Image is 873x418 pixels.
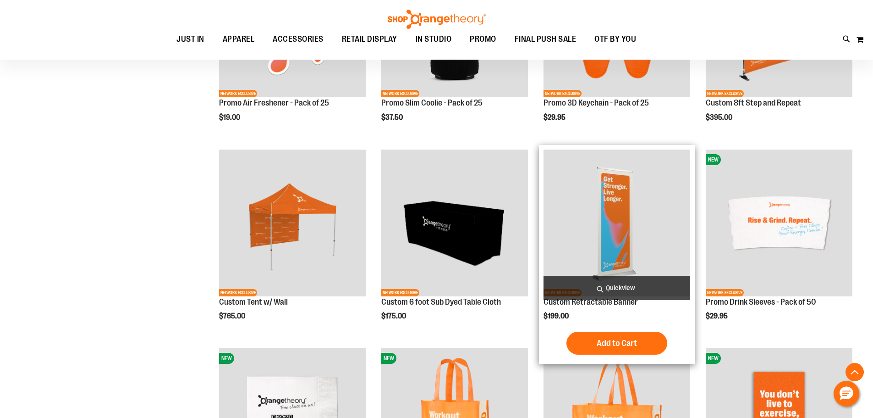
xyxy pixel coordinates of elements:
span: $175.00 [381,312,407,320]
span: PROMO [470,29,496,50]
span: NETWORK EXCLUSIVE [706,289,744,296]
a: Promo Drink Sleeves - Pack of 50NEWNETWORK EXCLUSIVE [706,150,852,298]
span: NEW [706,353,721,364]
span: RETAIL DISPLAY [342,29,397,50]
a: Custom Tent w/ Wall [219,297,288,307]
img: Promo Drink Sleeves - Pack of 50 [706,150,852,296]
a: FINAL PUSH SALE [505,29,586,50]
span: NETWORK EXCLUSIVE [706,90,744,97]
button: Add to Cart [566,332,667,355]
a: Custom 6 foot Sub Dyed Table Cloth [381,297,501,307]
span: $199.00 [544,312,570,320]
a: OTF Custom Retractable Banner OrangeNETWORK EXCLUSIVE [544,150,690,298]
span: $37.50 [381,113,404,122]
span: $765.00 [219,312,247,320]
button: Back To Top [846,363,864,381]
a: Custom Retractable Banner [544,297,638,307]
img: OTF 6 foot Sub Dyed Table Cloth [381,150,528,296]
span: $395.00 [706,113,734,122]
img: Shop Orangetheory [386,10,487,29]
span: OTF BY YOU [594,29,636,50]
a: APPAREL [214,29,264,50]
a: Promo 3D Keychain - Pack of 25 [544,98,649,107]
a: IN STUDIO [406,29,461,50]
div: product [214,145,370,344]
span: $29.95 [706,312,729,320]
span: NEW [219,353,234,364]
img: OTF Custom Tent w/single sided wall Orange [219,150,366,296]
span: $19.00 [219,113,242,122]
a: OTF BY YOU [585,29,645,50]
span: NETWORK EXCLUSIVE [381,90,419,97]
span: NETWORK EXCLUSIVE [544,90,582,97]
span: NEW [381,353,396,364]
span: NETWORK EXCLUSIVE [219,289,257,296]
a: OTF Custom Tent w/single sided wall OrangeNETWORK EXCLUSIVE [219,150,366,298]
span: Add to Cart [597,338,637,348]
div: product [539,145,695,364]
span: NEW [706,154,721,165]
a: RETAIL DISPLAY [333,29,406,50]
span: IN STUDIO [416,29,452,50]
span: JUST IN [176,29,204,50]
div: product [701,145,857,344]
a: Promo Air Freshener - Pack of 25 [219,98,329,107]
span: ACCESSORIES [273,29,324,50]
span: NETWORK EXCLUSIVE [381,289,419,296]
a: ACCESSORIES [264,29,333,50]
a: Promo Drink Sleeves - Pack of 50 [706,297,816,307]
span: NETWORK EXCLUSIVE [219,90,257,97]
span: APPAREL [223,29,255,50]
a: JUST IN [167,29,214,50]
a: Promo Slim Coolie - Pack of 25 [381,98,483,107]
img: OTF Custom Retractable Banner Orange [544,150,690,296]
span: FINAL PUSH SALE [515,29,577,50]
span: $29.95 [544,113,567,122]
a: PROMO [461,29,505,50]
a: OTF 6 foot Sub Dyed Table ClothNETWORK EXCLUSIVE [381,150,528,298]
a: Custom 8ft Step and Repeat [706,98,801,107]
div: product [377,145,533,344]
a: Quickview [544,276,690,300]
button: Hello, have a question? Let’s chat. [834,381,859,407]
